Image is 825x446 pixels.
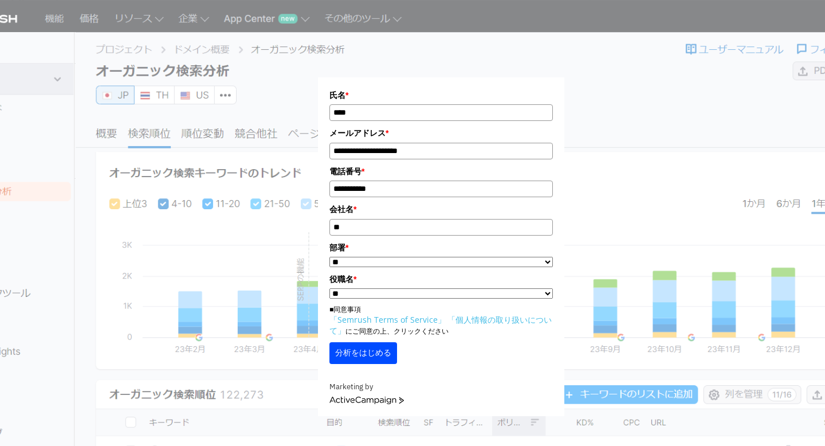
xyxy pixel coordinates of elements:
[329,304,553,337] p: ■同意事項 にご同意の上、クリックください
[329,127,553,139] label: メールアドレス
[329,381,553,393] div: Marketing by
[329,89,553,101] label: 氏名
[329,342,397,364] button: 分析をはじめる
[329,314,552,336] a: 「個人情報の取り扱いについて」
[329,241,553,254] label: 部署
[329,165,553,178] label: 電話番号
[329,314,446,325] a: 「Semrush Terms of Service」
[329,203,553,216] label: 会社名
[329,273,553,285] label: 役職名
